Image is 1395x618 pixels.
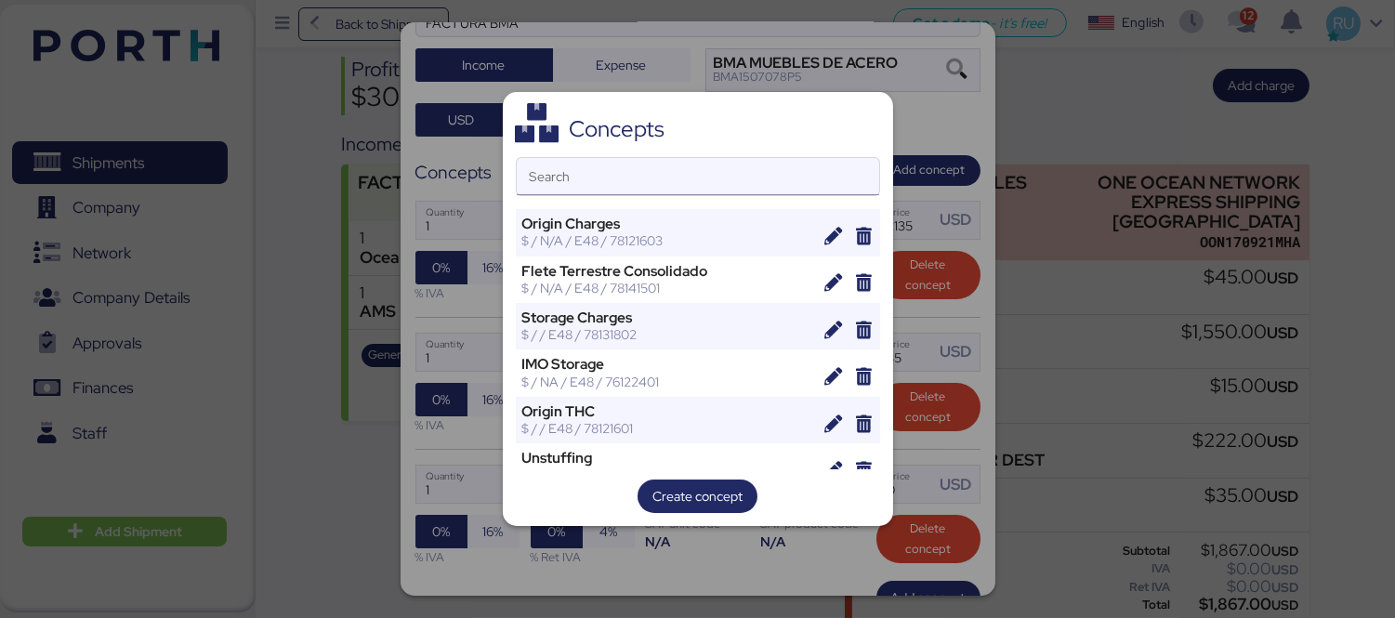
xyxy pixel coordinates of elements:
[522,356,811,373] div: IMO Storage
[522,450,811,467] div: Unstuffing
[569,121,665,138] div: Concepts
[522,403,811,420] div: Origin THC
[522,326,811,343] div: $ / / E48 / 78131802
[522,263,811,280] div: Flete Terrestre Consolidado
[522,216,811,232] div: Origin Charges
[522,467,811,483] div: $ / T/CBM / E48 / 78131802
[522,420,811,437] div: $ / / E48 / 78121601
[522,232,811,249] div: $ / N/A / E48 / 78121603
[522,280,811,296] div: $ / N/A / E48 / 78141501
[652,485,743,507] span: Create concept
[522,309,811,326] div: Storage Charges
[638,480,757,513] button: Create concept
[517,158,879,195] input: Search
[522,374,811,390] div: $ / NA / E48 / 76122401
